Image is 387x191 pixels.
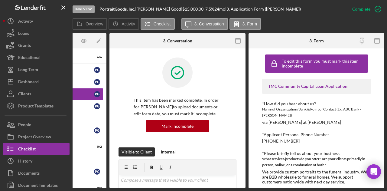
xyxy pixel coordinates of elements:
div: Checklist [18,143,36,156]
label: 3. Form [242,21,257,26]
div: *Please briefly tell us about your business [262,151,371,156]
button: 3. Conversation [181,18,228,30]
div: [PERSON_NAME] Good | [136,7,182,12]
div: 7.5 % [205,7,214,12]
div: Mark Incomplete [161,120,193,132]
button: Educational [3,51,70,64]
div: Dashboard [18,76,39,89]
button: Long-Term [3,64,70,76]
div: *How did you hear about us? [262,101,371,106]
button: Activity [109,18,139,30]
div: Educational [18,51,41,65]
div: In Review [73,5,95,13]
button: History [3,155,70,167]
div: Long-Term [18,64,38,77]
button: Project Overview [3,131,70,143]
div: P G [94,169,100,175]
button: Product Templates [3,100,70,112]
div: 6 / 6 [91,55,102,59]
div: Complete [352,3,370,15]
button: Documents [3,167,70,179]
div: Open Intercom Messenger [366,164,381,179]
div: P G [94,103,100,109]
div: P G [94,91,100,97]
button: Checklist [3,143,70,155]
div: History [18,155,32,169]
div: Project Overview [18,131,51,144]
button: Mark Incomplete [146,120,209,132]
button: People [3,119,70,131]
div: P G [94,67,100,73]
button: Grants [3,39,70,51]
div: 3. Form [309,38,324,43]
div: We provide custom portraits to the funeral industry. We are B2B wholesale to funeral homes. We su... [262,170,371,184]
div: 24 mo [214,7,225,12]
div: 0 / 2 [91,145,102,149]
button: Activity [3,15,70,27]
button: Visible to Client [119,147,155,156]
div: Grants [18,39,31,53]
button: Complete [346,3,384,15]
button: Loans [3,27,70,39]
div: To edit this form you must mark this item incomplete [282,59,366,68]
label: 3. Conversation [194,21,224,26]
div: Documents [18,167,40,181]
div: $15,000.00 [182,7,205,12]
button: Checklist [141,18,175,30]
div: Loans [18,27,29,41]
div: Product Templates [18,100,54,114]
button: Dashboard [3,76,70,88]
div: Activity [18,15,33,29]
div: People [18,119,31,132]
button: Internal [158,147,179,156]
div: TMC Community Capital Loan Application [268,84,365,89]
div: 0 / 4 [91,186,102,190]
b: PortraitGoods, Inc. [99,6,135,12]
div: *Applicant Personal Phone Number [262,132,371,137]
div: Visible to Client [122,147,152,156]
div: What services/products do you offer? Are your clients primarily in-person, online, or a combnatio... [262,156,371,168]
label: Activity [122,21,135,26]
button: Overview [73,18,107,30]
div: via [PERSON_NAME] at [PERSON_NAME] [262,120,341,125]
div: P G [94,79,100,85]
div: [PHONE_NUMBER] [262,139,300,143]
div: Name of Organization/Bank & Point of Contact (Ex: ABC Bank - [PERSON_NAME]) [262,106,371,118]
label: Overview [86,21,103,26]
div: Internal [161,147,176,156]
div: 3. Conversation [163,38,192,43]
div: | 3. Application Form ([PERSON_NAME]) [225,7,301,12]
div: Clients [18,88,31,101]
p: This item has been marked complete. In order for [PERSON_NAME] to upload documents or edit form d... [134,97,221,117]
div: | [99,7,136,12]
div: P G [94,127,100,133]
button: 3. Form [229,18,261,30]
button: Clients [3,88,70,100]
label: Checklist [154,21,171,26]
